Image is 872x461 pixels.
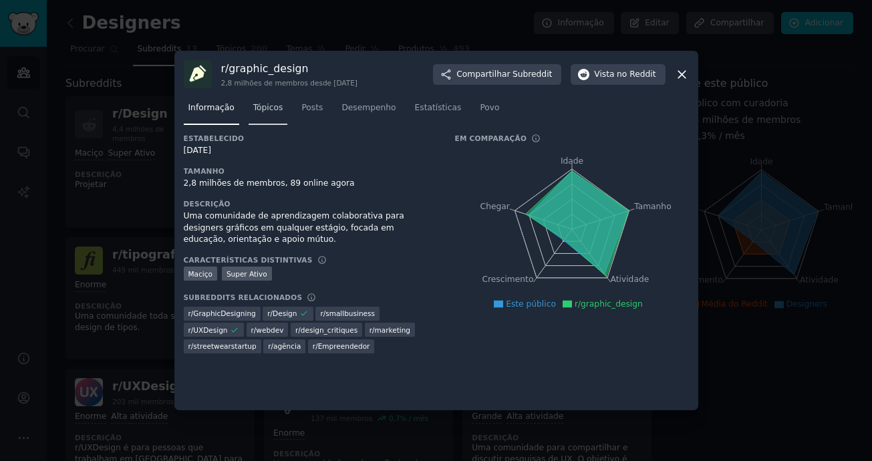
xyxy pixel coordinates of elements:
[184,166,436,176] h3: Tamanho
[184,60,212,88] img: graphic_design
[184,134,436,143] h3: Estabelecido
[184,98,239,125] a: Informação
[188,102,235,114] span: Informação
[633,202,671,211] tspan: Tamanho
[571,64,665,86] button: Vistano Reddit
[297,98,327,125] a: Posts
[341,102,396,114] span: Desempenho
[433,64,561,86] button: CompartilharSubreddit
[184,293,303,302] h3: Subreddits relacionados
[337,98,400,125] a: Desempenho
[575,299,643,309] span: r/graphic_design
[617,69,656,81] span: no Reddit
[188,341,257,351] span: r/ streetwearstartup
[301,102,323,114] span: Posts
[295,325,357,335] span: r/ design_critiques
[184,255,313,265] h3: Características distintivas
[221,78,357,88] div: 2,8 milhões de membros desde [DATE]
[370,325,410,335] span: r/ marketing
[249,98,288,125] a: Tópicos
[184,178,436,190] div: 2,8 milhões de membros, 89 online agora
[560,156,583,166] tspan: Idade
[222,267,272,281] div: Super Ativo
[184,210,436,246] div: Uma comunidade de aprendizagem colaborativa para designers gráficos em qualquer estágio, focada e...
[251,325,284,335] span: r/ webdev
[184,145,436,157] div: [DATE]
[594,69,614,81] font: Vista
[455,134,527,143] h3: Em comparação
[506,299,556,309] span: Este público
[184,199,436,208] h3: Descrição
[480,202,510,211] tspan: Chegar
[313,341,370,351] span: r/Empreendedor
[268,341,301,351] span: r/agência
[253,102,283,114] span: Tópicos
[475,98,504,125] a: Povo
[410,98,466,125] a: Estatísticas
[188,325,228,335] span: r/ UXDesign
[456,69,510,81] font: Compartilhar
[415,102,462,114] span: Estatísticas
[482,275,533,285] tspan: Crescimento
[267,309,297,318] span: r/ Design
[480,102,499,114] span: Povo
[513,69,552,81] span: Subreddit
[320,309,375,318] span: r/ smallbusiness
[221,61,357,75] h3: r/ graphic_design
[610,275,649,285] tspan: Atividade
[184,267,217,281] div: Maciço
[188,309,256,318] span: r/ GraphicDesigning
